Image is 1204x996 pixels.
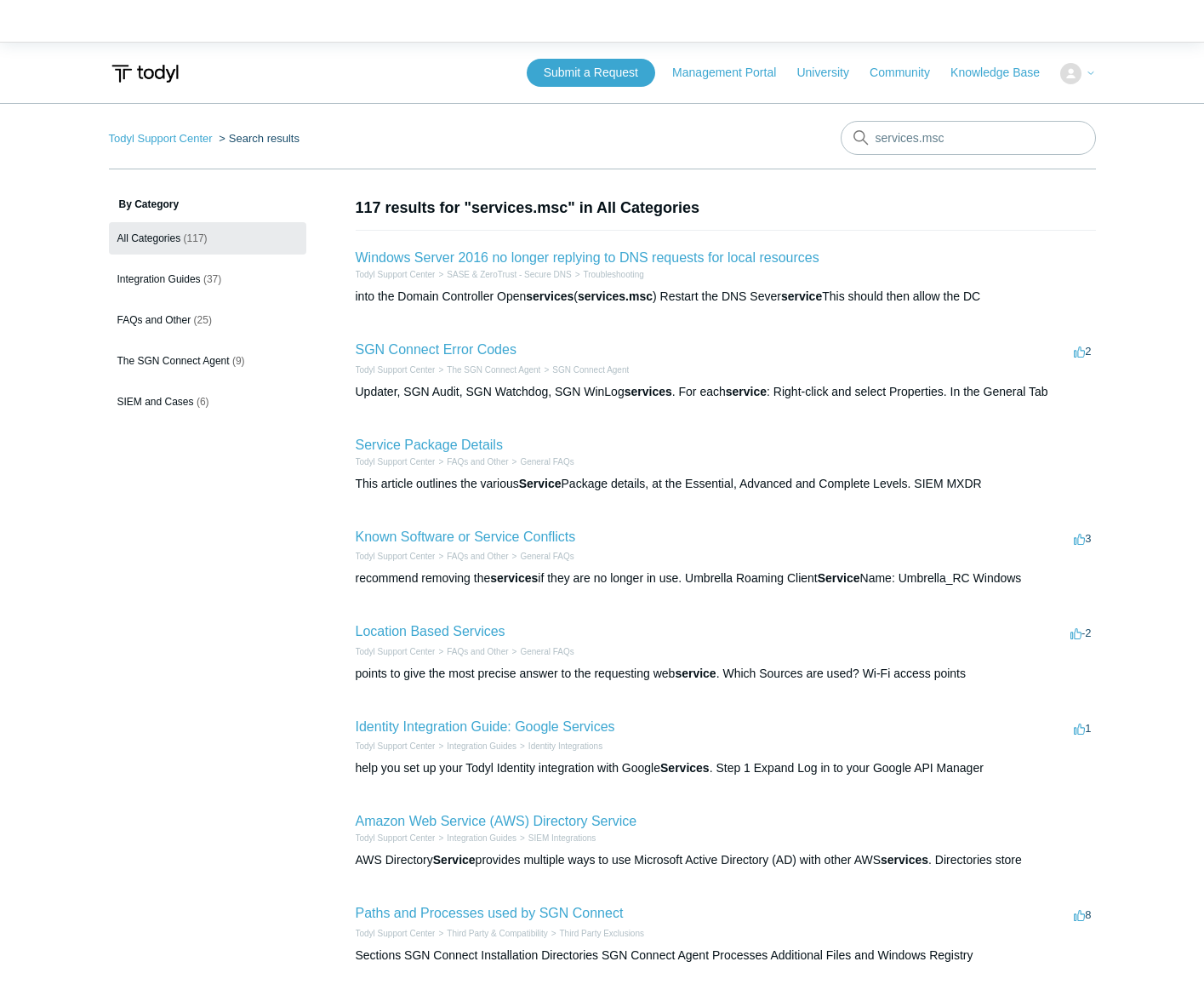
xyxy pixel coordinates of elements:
div: Sections SGN Connect Installation Directories SGN Connect Agent Processes Additional Files and Wi... [356,947,1096,965]
li: General FAQs [509,550,574,563]
li: Todyl Support Center [356,740,436,753]
a: University [796,64,865,82]
a: Management Portal [672,64,793,82]
div: Updater, SGN Audit, SGN Watchdog, SGN WinLog . For each : Right-click and select Properties. In t... [356,383,1096,401]
div: help you set up your Todyl Identity integration with Google . Step 1 Expand Log in to your Google... [356,759,1096,777]
a: FAQs and Other [447,552,508,561]
a: FAQs and Other [447,457,508,467]
span: The SGN Connect Agent [117,355,230,367]
a: Todyl Support Center [356,365,436,375]
a: Submit a Request [527,59,655,87]
input: Search [841,121,1096,155]
em: services.msc [578,289,653,303]
span: (25) [194,314,212,326]
div: points to give the most precise answer to the requesting web . Which Sources are used? Wi-Fi acce... [356,665,1096,683]
em: Service [519,477,562,490]
li: Todyl Support Center [356,455,436,468]
li: Todyl Support Center [356,832,436,844]
a: Paths and Processes used by SGN Connect [356,906,624,920]
li: General FAQs [509,645,574,658]
a: Troubleshooting [583,270,643,279]
a: The SGN Connect Agent [447,365,540,375]
a: The SGN Connect Agent (9) [109,345,306,377]
a: General FAQs [520,552,573,561]
a: Integration Guides [447,833,516,843]
span: -2 [1070,627,1092,639]
span: 8 [1074,908,1091,921]
a: Identity Integrations [528,741,602,751]
a: All Categories (117) [109,222,306,255]
li: Integration Guides [435,740,516,753]
li: Todyl Support Center [109,132,216,145]
span: (6) [197,396,209,408]
span: (9) [232,355,245,367]
a: Integration Guides (37) [109,263,306,295]
a: Windows Server 2016 no longer replying to DNS requests for local resources [356,250,819,265]
a: SGN Connect Error Codes [356,342,516,357]
a: Todyl Support Center [109,132,213,145]
img: Todyl Support Center Help Center home page [109,58,181,89]
div: into the Domain Controller Open ( ) Restart the DNS Sever This should then allow the DC [356,288,1096,306]
li: The SGN Connect Agent [435,363,540,376]
li: SGN Connect Agent [540,363,629,376]
div: AWS Directory provides multiple ways to use Microsoft Active Directory (AD) with other AWS . Dire... [356,851,1096,869]
em: services [490,571,538,585]
a: Todyl Support Center [356,929,436,938]
li: Third Party Exclusions [548,927,644,940]
span: 3 [1074,532,1091,545]
a: Community [870,64,947,82]
a: FAQs and Other (25) [109,304,306,336]
a: SASE & ZeroTrust - Secure DNS [447,270,571,279]
span: FAQs and Other [117,314,191,326]
li: Troubleshooting [572,268,644,281]
li: Todyl Support Center [356,645,436,658]
li: Todyl Support Center [356,927,436,940]
a: SIEM Integrations [528,833,596,843]
em: services [625,385,672,398]
span: 1 [1074,722,1091,735]
a: Todyl Support Center [356,833,436,843]
li: FAQs and Other [435,550,508,563]
h1: 117 results for "services.msc" in All Categories [356,197,1096,220]
li: Todyl Support Center [356,550,436,563]
span: 2 [1074,345,1091,358]
span: SIEM and Cases [117,396,194,408]
div: recommend removing the if they are no longer in use. Umbrella Roaming Client Name: Umbrella_RC Wi... [356,570,1096,587]
a: Identity Integration Guide: Google Services [356,719,615,734]
a: Todyl Support Center [356,552,436,561]
li: FAQs and Other [435,645,508,658]
li: Third Party & Compatibility [435,927,547,940]
a: Todyl Support Center [356,270,436,279]
h3: By Category [109,197,306,212]
a: Location Based Services [356,624,505,638]
em: Services [660,761,710,775]
em: Service [433,853,476,867]
li: FAQs and Other [435,455,508,468]
a: General FAQs [520,647,573,656]
span: All Categories [117,232,181,244]
div: This article outlines the various Package details, at the Essential, Advanced and Complete Levels... [356,475,1096,493]
a: Amazon Web Service (AWS) Directory Service [356,814,637,828]
a: SIEM and Cases (6) [109,386,306,418]
li: Search results [215,132,300,145]
a: SGN Connect Agent [552,365,629,375]
em: service [781,289,822,303]
span: (37) [203,273,221,285]
a: Third Party Exclusions [560,929,644,938]
em: service [675,667,716,680]
li: Todyl Support Center [356,268,436,281]
a: Todyl Support Center [356,741,436,751]
li: Todyl Support Center [356,363,436,376]
li: SASE & ZeroTrust - Secure DNS [435,268,571,281]
a: Todyl Support Center [356,647,436,656]
a: Third Party & Compatibility [447,929,547,938]
li: Identity Integrations [516,740,602,753]
a: FAQs and Other [447,647,508,656]
li: SIEM Integrations [516,832,596,844]
span: Integration Guides [117,273,201,285]
em: Service [818,571,860,585]
a: Todyl Support Center [356,457,436,467]
a: Service Package Details [356,438,503,452]
li: General FAQs [509,455,574,468]
a: Known Software or Service Conflicts [356,529,576,544]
